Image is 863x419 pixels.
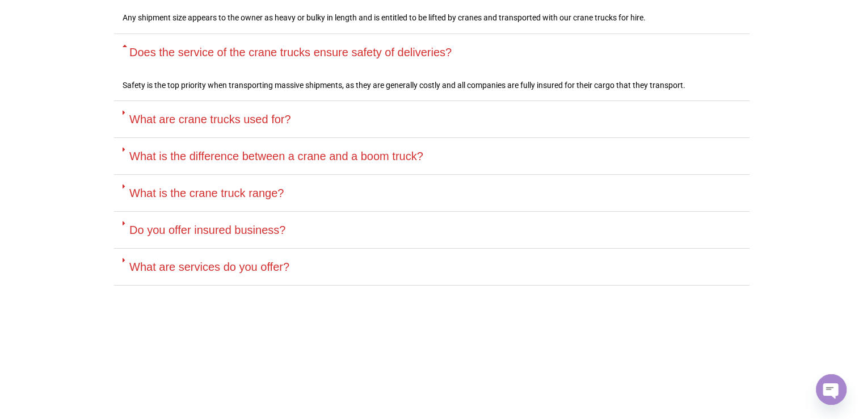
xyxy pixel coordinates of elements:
a: What are services do you offer? [129,261,289,273]
p: Safety is the top priority when transporting massive shipments, as they are generally costly and ... [123,79,741,93]
a: What are crane trucks used for? [129,113,291,125]
div: Do you offer insured business? [114,212,750,249]
div: What are crane trucks used for? [114,101,750,138]
div: What is the shipment requirement to hire a crane truck service? [114,3,750,34]
a: Do you offer insured business? [129,224,285,236]
div: What are services do you offer? [114,249,750,286]
p: Any shipment size appears to the owner as heavy or bulky in length and is entitled to be lifted b... [123,11,741,25]
a: Does the service of the crane trucks ensure safety of deliveries? [129,46,452,58]
div: What is the crane truck range? [114,175,750,212]
a: What is the difference between a crane and a boom truck? [129,150,423,162]
a: What is the crane truck range? [129,187,284,199]
div: Does the service of the crane trucks ensure safety of deliveries? [114,70,750,102]
div: What is the difference between a crane and a boom truck? [114,138,750,175]
div: Does the service of the crane trucks ensure safety of deliveries? [114,34,750,70]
